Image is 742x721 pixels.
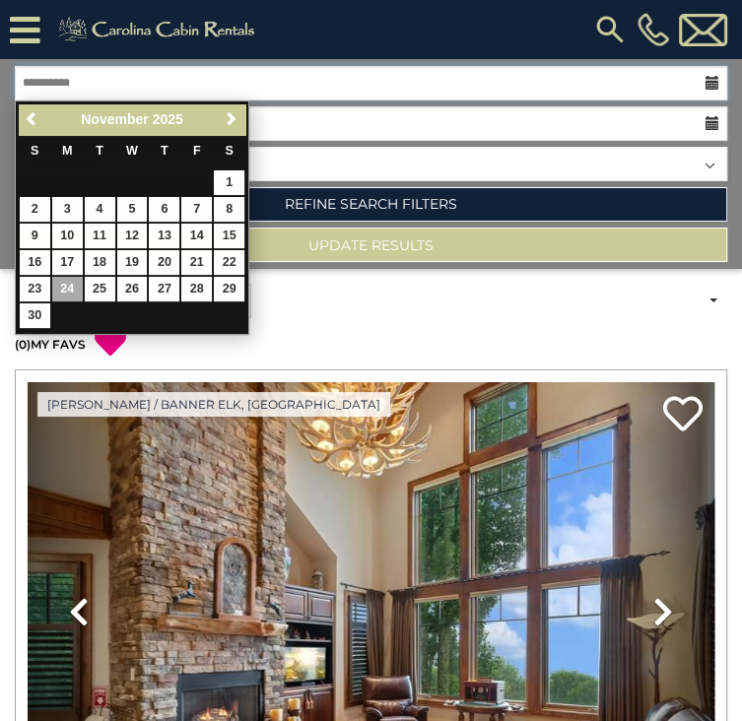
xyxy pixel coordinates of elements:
span: Wednesday [126,144,138,158]
a: 10 [52,224,83,248]
a: 8 [214,197,244,222]
a: 24 [52,277,83,301]
a: 17 [52,250,83,275]
a: 5 [117,197,148,222]
span: 0 [19,337,27,352]
a: 26 [117,277,148,301]
span: Friday [193,144,201,158]
a: Next [219,107,243,132]
a: 7 [181,197,212,222]
span: Next [224,111,239,127]
span: Sunday [31,144,38,158]
a: 15 [214,224,244,248]
a: Refine Search Filters [15,187,727,222]
a: 4 [85,197,115,222]
img: search-regular.svg [592,12,628,47]
a: 22 [214,250,244,275]
span: ( ) [15,337,31,352]
a: 16 [20,250,50,275]
a: 18 [85,250,115,275]
a: [PHONE_NUMBER] [633,13,674,46]
a: Previous [21,107,45,132]
span: 2025 [153,111,183,127]
span: Monday [62,144,73,158]
a: 28 [181,277,212,301]
a: 25 [85,277,115,301]
a: 19 [117,250,148,275]
a: 27 [149,277,179,301]
a: 12 [117,224,148,248]
a: 1 [214,170,244,195]
a: 3 [52,197,83,222]
a: 9 [20,224,50,248]
span: Previous [25,111,40,127]
a: 14 [181,224,212,248]
img: Khaki-logo.png [50,14,268,45]
a: (0)MY FAVS [15,337,86,352]
a: 30 [20,303,50,328]
a: 29 [214,277,244,301]
a: 21 [181,250,212,275]
a: 23 [20,277,50,301]
a: Add to favorites [663,394,703,436]
button: Update Results [15,228,727,262]
a: 20 [149,250,179,275]
span: Saturday [226,144,234,158]
span: November [81,111,148,127]
a: [PERSON_NAME] / Banner Elk, [GEOGRAPHIC_DATA] [37,392,390,417]
span: Tuesday [96,144,103,158]
span: Thursday [161,144,169,158]
a: 13 [149,224,179,248]
a: 2 [20,197,50,222]
a: 11 [85,224,115,248]
a: 6 [149,197,179,222]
